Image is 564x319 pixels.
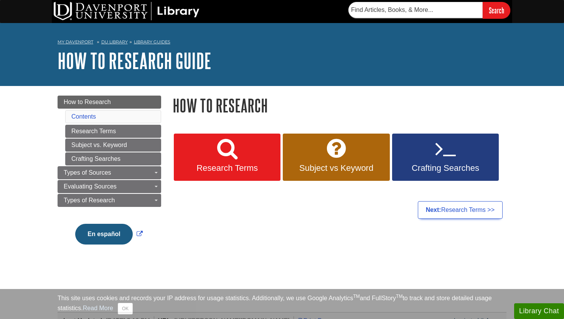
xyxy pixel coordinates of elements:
[65,152,161,165] a: Crafting Searches
[353,294,360,299] sup: TM
[348,2,483,18] input: Find Articles, Books, & More...
[65,125,161,138] a: Research Terms
[71,113,96,120] a: Contents
[64,183,117,190] span: Evaluating Sources
[54,2,200,20] img: DU Library
[174,134,280,181] a: Research Terms
[58,39,93,45] a: My Davenport
[180,163,275,173] span: Research Terms
[58,294,506,314] div: This site uses cookies and records your IP address for usage statistics. Additionally, we use Goo...
[173,96,506,115] h1: How to Research
[83,305,113,311] a: Read More
[64,197,115,203] span: Types of Research
[65,139,161,152] a: Subject vs. Keyword
[58,37,506,49] nav: breadcrumb
[75,224,132,245] button: En español
[514,303,564,319] button: Library Chat
[101,39,128,45] a: DU Library
[58,166,161,179] a: Types of Sources
[134,39,170,45] a: Library Guides
[58,180,161,193] a: Evaluating Sources
[418,201,503,219] a: Next:Research Terms >>
[289,163,384,173] span: Subject vs Keyword
[483,2,510,18] input: Search
[283,134,389,181] a: Subject vs Keyword
[426,207,441,213] strong: Next:
[73,231,144,237] a: Link opens in new window
[396,294,402,299] sup: TM
[58,96,161,109] a: How to Research
[64,169,111,176] span: Types of Sources
[58,194,161,207] a: Types of Research
[58,49,211,73] a: How to Research Guide
[398,163,493,173] span: Crafting Searches
[348,2,510,18] form: Searches DU Library's articles, books, and more
[64,99,111,105] span: How to Research
[118,303,133,314] button: Close
[58,96,161,258] div: Guide Page Menu
[392,134,499,181] a: Crafting Searches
